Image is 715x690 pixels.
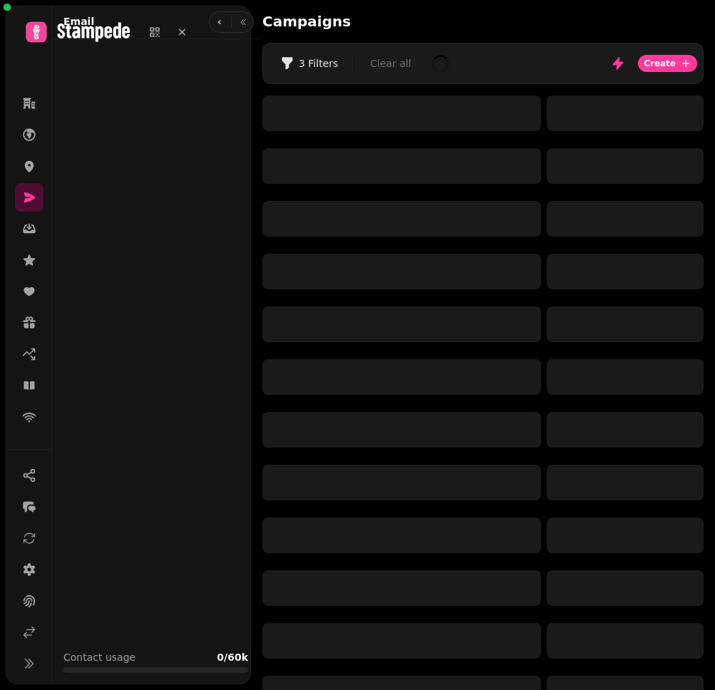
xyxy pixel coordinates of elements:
h2: Campaigns [262,11,536,31]
p: Contact usage [63,650,135,664]
span: 3 Filters [299,58,338,68]
span: Create [644,59,676,68]
h2: Email [63,14,94,29]
button: 3 Filters [269,52,349,75]
b: 0 / 60k [217,652,248,663]
button: Create [638,55,697,72]
button: Clear all [370,56,411,71]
